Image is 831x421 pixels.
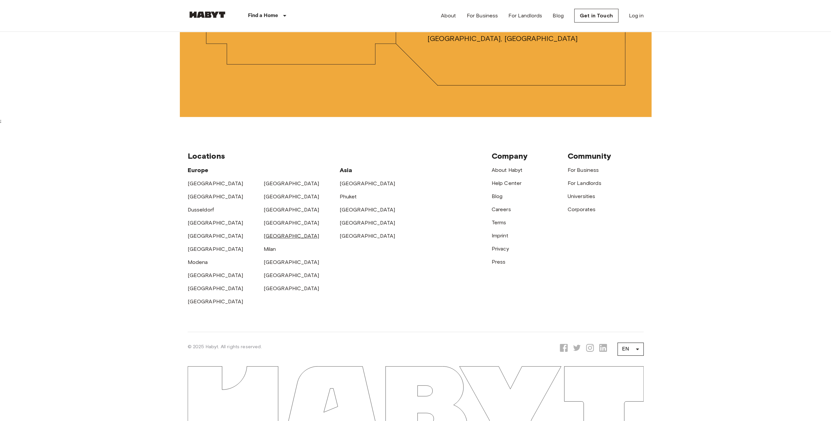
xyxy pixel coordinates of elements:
[188,298,243,305] a: [GEOGRAPHIC_DATA]
[264,259,319,265] a: [GEOGRAPHIC_DATA]
[264,193,319,200] a: [GEOGRAPHIC_DATA]
[617,340,644,358] div: EN
[340,193,357,200] a: Phuket
[568,180,601,186] a: For Landlords
[264,285,319,291] a: [GEOGRAPHIC_DATA]
[340,180,395,187] a: [GEOGRAPHIC_DATA]
[492,180,522,186] a: Help Center
[264,233,319,239] a: [GEOGRAPHIC_DATA]
[188,193,243,200] a: [GEOGRAPHIC_DATA]
[188,285,243,291] a: [GEOGRAPHIC_DATA]
[340,220,395,226] a: [GEOGRAPHIC_DATA]
[508,12,542,20] a: For Landlords
[441,12,456,20] a: About
[188,207,214,213] a: Dusseldorf
[188,233,243,239] a: [GEOGRAPHIC_DATA]
[568,167,599,173] a: For Business
[492,206,511,212] a: Careers
[188,272,243,278] a: [GEOGRAPHIC_DATA]
[188,11,227,18] img: Habyt
[248,12,278,20] p: Find a Home
[629,12,644,20] a: Log in
[492,246,509,252] a: Privacy
[568,206,596,212] a: Corporates
[492,151,528,161] span: Company
[492,232,508,239] a: Imprint
[264,246,276,252] a: Milan
[264,180,319,187] a: [GEOGRAPHIC_DATA]
[188,344,262,350] span: © 2025 Habyt. All rights reserved.
[492,193,503,199] a: Blog
[188,246,243,252] a: [GEOGRAPHIC_DATA]
[492,167,523,173] a: About Habyt
[466,12,498,20] a: For Business
[188,259,208,265] a: Modena
[264,272,319,278] a: [GEOGRAPHIC_DATA]
[188,180,243,187] a: [GEOGRAPHIC_DATA]
[568,151,611,161] span: Community
[188,220,243,226] a: [GEOGRAPHIC_DATA]
[340,207,395,213] a: [GEOGRAPHIC_DATA]
[574,9,618,23] a: Get in Touch
[264,207,319,213] a: [GEOGRAPHIC_DATA]
[188,167,209,174] span: Europe
[568,193,595,199] a: Universities
[427,24,578,44] span: Team Lead Real Estate [GEOGRAPHIC_DATA], [GEOGRAPHIC_DATA]
[492,219,506,226] a: Terms
[264,220,319,226] a: [GEOGRAPHIC_DATA]
[340,167,352,174] span: Asia
[553,12,564,20] a: Blog
[340,233,395,239] a: [GEOGRAPHIC_DATA]
[188,151,225,161] span: Locations
[492,259,506,265] a: Press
